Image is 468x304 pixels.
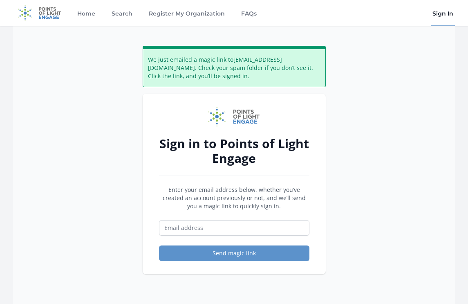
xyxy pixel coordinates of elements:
input: Email address [159,220,309,236]
img: Points of Light Engage logo [208,107,260,126]
button: Send magic link [159,245,309,261]
h2: Sign in to Points of Light Engage [159,136,309,166]
div: We just emailed a magic link to [EMAIL_ADDRESS][DOMAIN_NAME] . Check your spam folder if you don’... [143,46,326,87]
p: Enter your email address below, whether you’ve created an account previously or not, and we’ll se... [159,186,309,210]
